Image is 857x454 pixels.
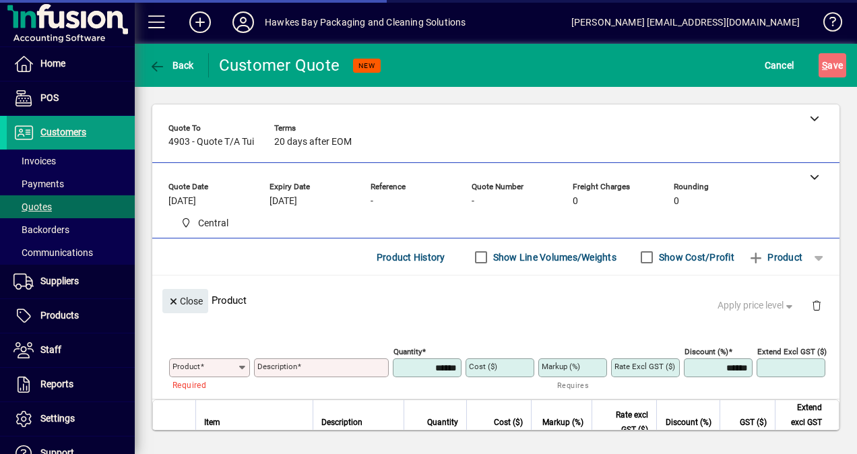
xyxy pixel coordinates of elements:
[149,60,194,71] span: Back
[685,347,728,356] mat-label: Discount (%)
[7,299,135,333] a: Products
[761,53,798,77] button: Cancel
[40,127,86,137] span: Customers
[168,290,203,313] span: Close
[179,10,222,34] button: Add
[800,289,833,321] button: Delete
[542,362,580,371] mat-label: Markup (%)
[135,53,209,77] app-page-header-button: Back
[757,347,827,356] mat-label: Extend excl GST ($)
[393,347,422,356] mat-label: Quantity
[198,216,228,230] span: Central
[571,11,800,33] div: [PERSON_NAME] [EMAIL_ADDRESS][DOMAIN_NAME]
[718,298,796,313] span: Apply price level
[222,10,265,34] button: Profile
[162,289,208,313] button: Close
[13,156,56,166] span: Invoices
[7,333,135,367] a: Staff
[7,218,135,241] a: Backorders
[40,379,73,389] span: Reports
[371,245,451,269] button: Product History
[168,137,254,148] span: 4903 - Quote T/A Tui
[712,294,801,318] button: Apply price level
[813,3,840,46] a: Knowledge Base
[614,362,675,371] mat-label: Rate excl GST ($)
[7,150,135,172] a: Invoices
[172,377,239,391] mat-error: Required
[427,415,458,430] span: Quantity
[40,344,61,355] span: Staff
[822,55,843,76] span: ave
[800,299,833,311] app-page-header-button: Delete
[40,310,79,321] span: Products
[40,275,79,286] span: Suppliers
[7,47,135,81] a: Home
[265,11,466,33] div: Hawkes Bay Packaging and Cleaning Solutions
[7,368,135,401] a: Reports
[557,377,596,406] mat-hint: Requires cost
[204,415,220,430] span: Item
[765,55,794,76] span: Cancel
[740,415,767,430] span: GST ($)
[40,92,59,103] span: POS
[371,196,373,207] span: -
[175,215,234,232] span: Central
[152,275,839,325] div: Product
[656,251,734,264] label: Show Cost/Profit
[7,402,135,436] a: Settings
[542,415,583,430] span: Markup (%)
[321,415,362,430] span: Description
[472,196,474,207] span: -
[13,201,52,212] span: Quotes
[494,415,523,430] span: Cost ($)
[40,58,65,69] span: Home
[819,53,846,77] button: Save
[358,61,375,70] span: NEW
[13,179,64,189] span: Payments
[822,60,827,71] span: S
[573,196,578,207] span: 0
[269,196,297,207] span: [DATE]
[377,247,445,268] span: Product History
[7,241,135,264] a: Communications
[674,196,679,207] span: 0
[257,362,297,371] mat-label: Description
[469,362,497,371] mat-label: Cost ($)
[784,400,822,445] span: Extend excl GST ($)
[490,251,616,264] label: Show Line Volumes/Weights
[7,82,135,115] a: POS
[13,224,69,235] span: Backorders
[168,196,196,207] span: [DATE]
[172,362,200,371] mat-label: Product
[159,294,212,306] app-page-header-button: Close
[13,247,93,258] span: Communications
[146,53,197,77] button: Back
[7,265,135,298] a: Suppliers
[7,172,135,195] a: Payments
[219,55,340,76] div: Customer Quote
[666,415,711,430] span: Discount (%)
[40,413,75,424] span: Settings
[274,137,352,148] span: 20 days after EOM
[600,408,649,437] span: Rate excl GST ($)
[7,195,135,218] a: Quotes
